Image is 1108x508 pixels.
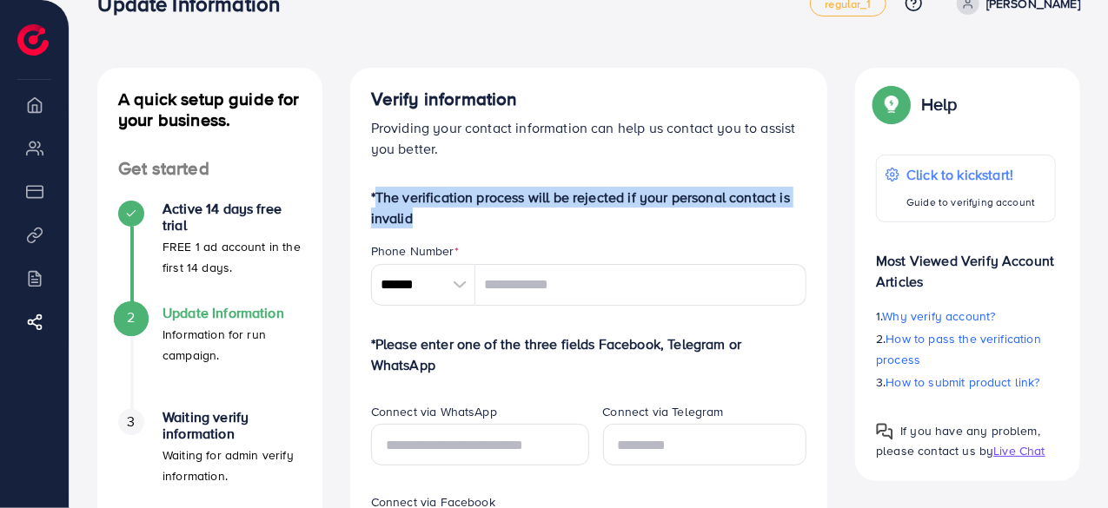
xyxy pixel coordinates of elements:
[876,236,1056,292] p: Most Viewed Verify Account Articles
[371,117,807,159] p: Providing your contact information can help us contact you to assist you better.
[906,164,1035,185] p: Click to kickstart!
[371,403,497,420] label: Connect via WhatsApp
[906,192,1035,213] p: Guide to verifying account
[163,305,302,321] h4: Update Information
[97,305,322,409] li: Update Information
[921,94,958,115] p: Help
[371,89,807,110] h4: Verify information
[127,307,135,327] span: 2
[163,324,302,366] p: Information for run campaign.
[806,271,1095,495] iframe: Chat
[371,333,807,375] p: *Please enter one of the three fields Facebook, Telegram or WhatsApp
[876,89,907,120] img: Popup guide
[163,445,302,486] p: Waiting for admin verify information.
[97,89,322,130] h4: A quick setup guide for your business.
[163,201,302,234] h4: Active 14 days free trial
[371,187,807,228] p: *The verification process will be rejected if your personal contact is invalid
[371,242,459,260] label: Phone Number
[163,409,302,442] h4: Waiting verify information
[127,412,135,432] span: 3
[17,24,49,56] img: logo
[97,158,322,180] h4: Get started
[97,201,322,305] li: Active 14 days free trial
[603,403,724,420] label: Connect via Telegram
[163,236,302,278] p: FREE 1 ad account in the first 14 days.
